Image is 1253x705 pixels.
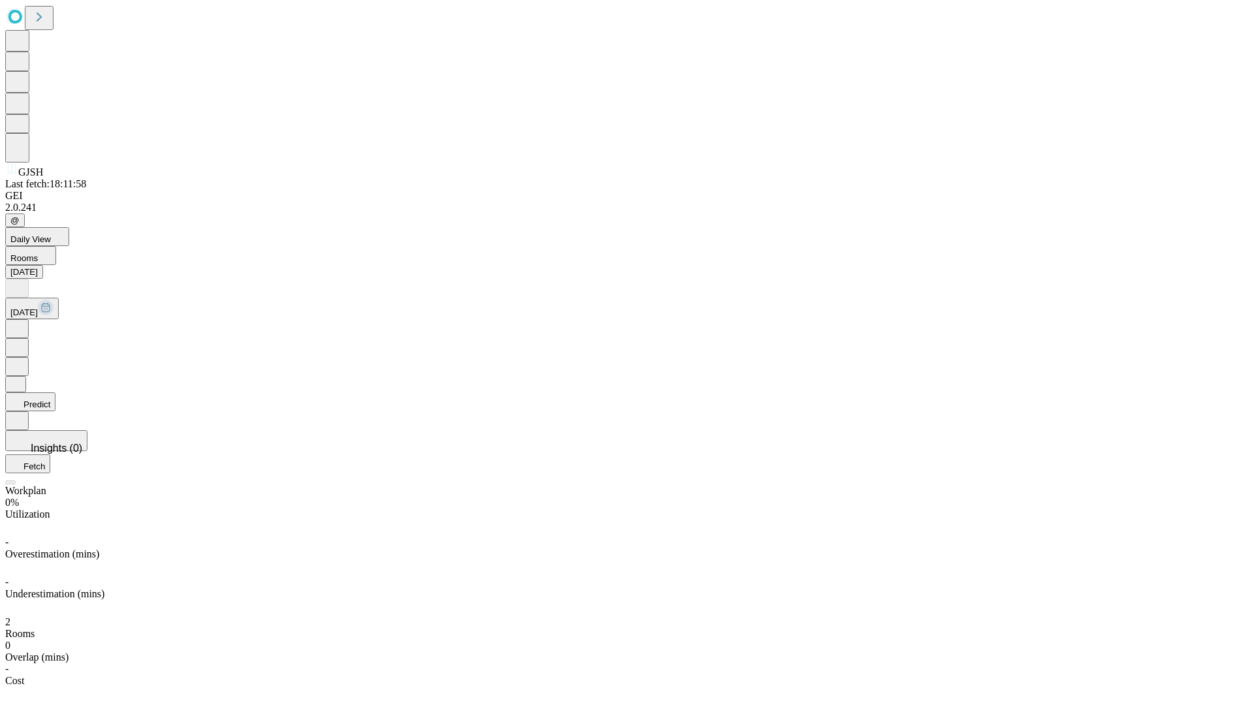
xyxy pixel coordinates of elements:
[5,178,86,189] span: Last fetch: 18:11:58
[5,202,1248,213] div: 2.0.241
[5,298,59,319] button: [DATE]
[18,166,43,178] span: GJSH
[5,616,10,627] span: 2
[5,663,8,674] span: -
[10,234,51,244] span: Daily View
[5,628,35,639] span: Rooms
[5,576,8,587] span: -
[5,537,8,548] span: -
[10,253,38,263] span: Rooms
[5,675,24,686] span: Cost
[5,454,50,473] button: Fetch
[10,307,38,317] span: [DATE]
[5,392,55,411] button: Predict
[5,190,1248,202] div: GEI
[5,497,19,508] span: 0%
[5,548,99,559] span: Overestimation (mins)
[5,640,10,651] span: 0
[5,213,25,227] button: @
[31,443,82,454] span: Insights (0)
[5,588,104,599] span: Underestimation (mins)
[5,485,46,496] span: Workplan
[10,215,20,225] span: @
[5,246,56,265] button: Rooms
[5,509,50,520] span: Utilization
[5,265,43,279] button: [DATE]
[5,430,87,451] button: Insights (0)
[5,227,69,246] button: Daily View
[5,651,69,663] span: Overlap (mins)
